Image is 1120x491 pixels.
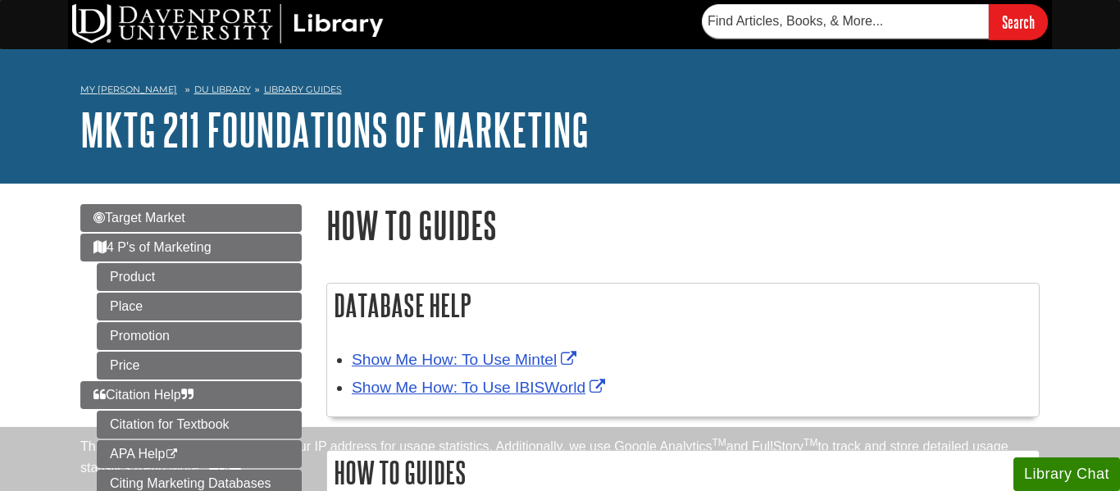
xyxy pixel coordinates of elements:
[97,411,302,439] a: Citation for Textbook
[165,449,179,460] i: This link opens in a new window
[72,4,384,43] img: DU Library
[326,204,1040,246] h1: How To Guides
[93,240,212,254] span: 4 P's of Marketing
[80,79,1040,105] nav: breadcrumb
[97,293,302,321] a: Place
[194,84,251,95] a: DU Library
[93,388,193,402] span: Citation Help
[80,234,302,261] a: 4 P's of Marketing
[93,211,185,225] span: Target Market
[264,84,342,95] a: Library Guides
[327,284,1039,327] h2: Database Help
[702,4,989,39] input: Find Articles, Books, & More...
[352,379,609,396] a: Link opens in new window
[80,104,589,155] a: MKTG 211 Foundations of Marketing
[989,4,1048,39] input: Search
[97,263,302,291] a: Product
[1013,457,1120,491] button: Library Chat
[80,381,302,409] a: Citation Help
[80,83,177,97] a: My [PERSON_NAME]
[97,352,302,380] a: Price
[352,351,580,368] a: Link opens in new window
[80,204,302,232] a: Target Market
[97,440,302,468] a: APA Help
[97,322,302,350] a: Promotion
[702,4,1048,39] form: Searches DU Library's articles, books, and more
